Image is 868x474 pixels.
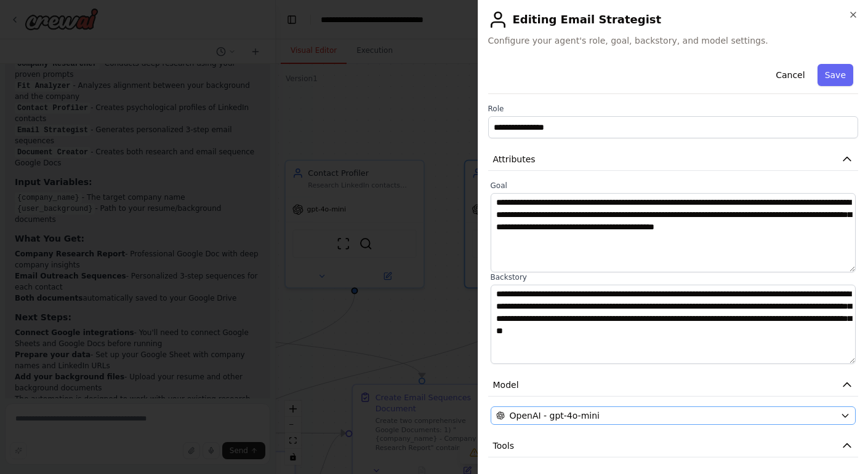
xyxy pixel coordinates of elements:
label: Goal [491,181,856,191]
label: Backstory [491,272,856,282]
h2: Editing Email Strategist [488,10,859,30]
span: Configure your agent's role, goal, backstory, and model settings. [488,34,859,47]
button: Tools [488,435,859,457]
button: Save [818,64,853,86]
span: Attributes [493,153,536,165]
button: OpenAI - gpt-4o-mini [491,406,856,425]
span: Tools [493,440,515,452]
span: OpenAI - gpt-4o-mini [510,409,600,422]
label: Role [488,104,859,114]
button: Attributes [488,148,859,171]
button: Cancel [768,64,812,86]
span: Model [493,379,519,391]
button: Model [488,374,859,397]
